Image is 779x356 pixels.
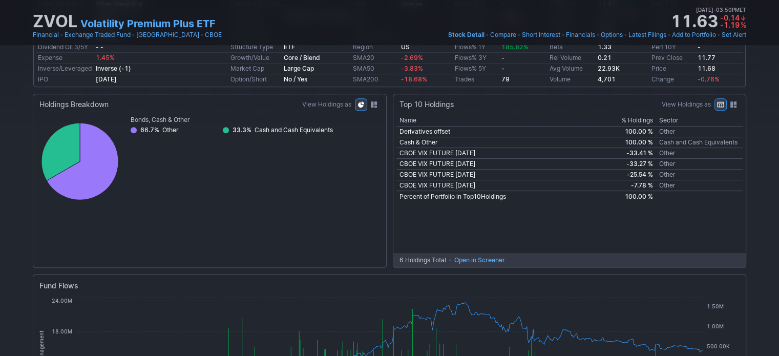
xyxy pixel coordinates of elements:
a: - - [96,43,103,51]
h1: ZVOL [33,13,77,30]
b: 11.68 [698,65,715,72]
div: Holdings Breakdown [39,99,109,110]
a: [GEOGRAPHIC_DATA] [136,30,199,40]
div: 6 Holdings Total [399,255,449,265]
th: Name [396,115,604,127]
th: Sector [656,115,743,127]
span: • [132,30,135,40]
span: -1.19 [720,20,740,29]
span: 1.45% [96,54,115,61]
a: Exchange Traded Fund [65,30,131,40]
td: Derivatives offset [396,127,604,137]
td: Volume [548,74,596,85]
tspan: 1.00M [707,323,724,329]
td: SMA20 [351,53,399,64]
span: Fund Flows [39,281,78,301]
a: Set Alert [722,30,746,40]
td: 100.00 % [604,127,656,137]
a: Financial [33,30,59,40]
span: • [624,30,627,40]
td: Prev Close [649,53,696,64]
td: Flows% 1Y [453,42,499,53]
td: -7.78 % [604,180,656,191]
small: No / Yes [284,75,307,83]
td: Beta [548,42,596,53]
td: Region [351,42,399,53]
span: Open in Screener [454,255,505,265]
tspan: 24.00M [52,298,72,304]
div: 66.7% [140,125,162,135]
td: Cash and Cash Equivalents [656,137,743,148]
b: 1.33 [598,43,612,51]
b: [DATE] [96,75,117,83]
td: Percent of Portfolio in Top 10 Holdings [396,191,604,203]
th: % Holdings [604,115,656,127]
b: US [401,43,410,51]
span: • [200,30,204,40]
b: - [501,65,504,72]
td: Flows% 3Y [453,53,499,64]
span: -2.69% [401,54,423,61]
td: CBOE VIX FUTURE [DATE] [396,170,604,180]
td: SMA200 [351,74,399,85]
b: 22.93K [598,65,620,72]
td: 100.00 % [604,137,656,148]
div: Other [162,125,178,135]
span: • [486,30,489,40]
td: CBOE VIX FUTURE [DATE] [396,180,604,191]
span: -0.14 [720,13,740,22]
td: CBOE VIX FUTURE [DATE] [396,148,604,159]
td: Market Cap [228,64,282,74]
td: Change [649,74,696,85]
td: Structure Type [228,42,282,53]
div: 33.3% [232,125,255,135]
strong: 11.63 [670,13,718,30]
span: • [561,30,565,40]
td: -25.54 % [604,170,656,180]
a: Stock Detail [448,30,485,40]
b: ETF [284,43,295,51]
span: Stock Detail [448,31,485,38]
div: Top 10 Holdings [399,99,454,110]
span: • [596,30,600,40]
td: IPO [36,74,94,85]
a: Compare [490,30,516,40]
span: • [667,30,671,40]
span: Latest Filings [628,31,666,38]
div: Bonds, Cash & Other [131,115,378,125]
tspan: 1.50M [707,303,724,309]
td: Other [656,170,743,180]
label: View Holdings as [302,99,351,110]
b: 79 [501,75,510,83]
a: Financials [566,30,595,40]
td: Other [656,148,743,159]
b: Core / Blend [284,54,320,61]
td: Rel Volume [548,53,596,64]
b: Large Cap [284,65,314,72]
b: - [698,43,701,51]
span: % [741,20,746,29]
a: Latest Filings [628,30,666,40]
a: Options [601,30,623,40]
span: • [713,5,716,14]
span: 185.82% [501,43,529,51]
td: Expense [36,53,94,64]
a: Add to Portfolio [672,30,716,40]
td: Cash & Other [396,137,604,148]
td: Price [649,64,696,74]
a: Short Interest [522,30,560,40]
a: CBOE [205,30,222,40]
span: • [517,30,521,40]
label: View Holdings as [662,99,711,110]
td: -33.41 % [604,148,656,159]
tspan: 500.00K [707,343,730,349]
span: -3.83% [401,65,423,72]
td: Option/Short [228,74,282,85]
b: Inverse (-1) [96,65,131,72]
td: Trades [453,74,499,85]
b: 4,701 [598,75,616,83]
td: Other [656,180,743,191]
span: • [717,30,721,40]
tspan: 18.00M [52,328,72,334]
